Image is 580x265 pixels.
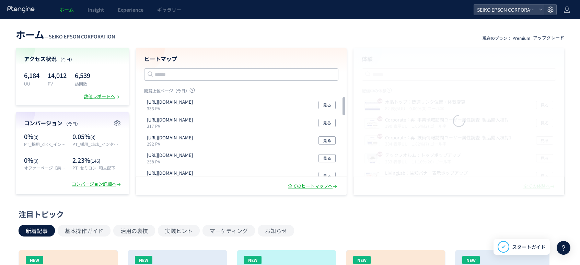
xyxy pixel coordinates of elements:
[318,154,336,162] button: 見る
[33,134,38,140] span: (0)
[24,165,69,171] p: オファーページ【前後見る用】
[144,88,338,96] p: 閲覧上位ページ（今日）
[147,159,196,164] p: 258 PV
[512,243,546,251] span: スタートガイド
[58,225,111,237] button: 基本操作ガイド
[318,101,336,109] button: 見る
[462,256,480,264] div: NEW
[90,158,100,164] span: (146)
[318,172,336,180] button: 見る
[24,70,39,81] p: 6,184
[147,105,196,111] p: 333 PV
[24,156,69,165] p: 0%
[19,225,55,237] button: 新着記事
[323,172,331,180] span: 見る
[244,256,262,264] div: NEW
[318,119,336,127] button: 見る
[288,183,338,189] div: 全てのヒートマップへ
[318,136,336,145] button: 見る
[323,101,331,109] span: 見る
[75,70,90,81] p: 6,539
[24,141,69,147] p: PT_採用_click_インターンシップ2025Mypage
[147,135,193,141] p: https://store.orient-watch.com/collections/all
[16,27,44,41] span: ホーム
[258,225,294,237] button: お知らせ
[24,55,121,63] h4: アクセス状況
[24,132,69,141] p: 0%
[323,119,331,127] span: 見る
[48,70,67,81] p: 14,012
[26,256,43,264] div: NEW
[64,120,80,126] span: （今日）
[147,176,196,182] p: 241 PV
[135,256,152,264] div: NEW
[323,136,331,145] span: 見る
[144,55,338,63] h4: ヒートマップ
[75,81,90,87] p: 訪問数
[72,165,121,171] p: PT_セミコン_和文配下
[49,33,115,40] span: SEIKO EPSON CORPORATION
[202,225,255,237] button: マーケティング
[533,35,564,41] div: アップグレード
[353,256,371,264] div: NEW
[88,6,104,13] span: Insight
[72,132,121,141] p: 0.05%
[72,181,122,187] div: コンバージョン詳細へ
[483,35,530,41] p: 現在のプラン： Premium
[147,99,193,105] p: https://corporate.epson/ja/
[158,225,200,237] button: 実践ヒント
[113,225,155,237] button: 活用の裏技
[72,156,121,165] p: 2.23%
[475,4,536,15] span: SEIKO EPSON CORPORATION
[147,117,193,123] p: https://corporate.epson/en/
[147,123,196,129] p: 317 PV
[147,170,193,176] p: https://corporate.epson/ja/about/
[72,141,121,147] p: PT_採用_click_インターンシップ2025Entry
[19,209,558,219] div: 注目トピック
[90,134,95,140] span: (3)
[48,81,67,87] p: PV
[16,27,115,41] div: —
[157,6,181,13] span: ギャラリー
[24,81,39,87] p: UU
[24,119,121,127] h4: コンバージョン
[147,141,196,147] p: 292 PV
[323,154,331,162] span: 見る
[59,6,74,13] span: ホーム
[84,93,121,100] div: 数値レポートへ
[58,56,74,62] span: （今日）
[118,6,143,13] span: Experience
[33,158,38,164] span: (0)
[147,152,193,159] p: https://store.orient-watch.com/pages/75th-anniversary_item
